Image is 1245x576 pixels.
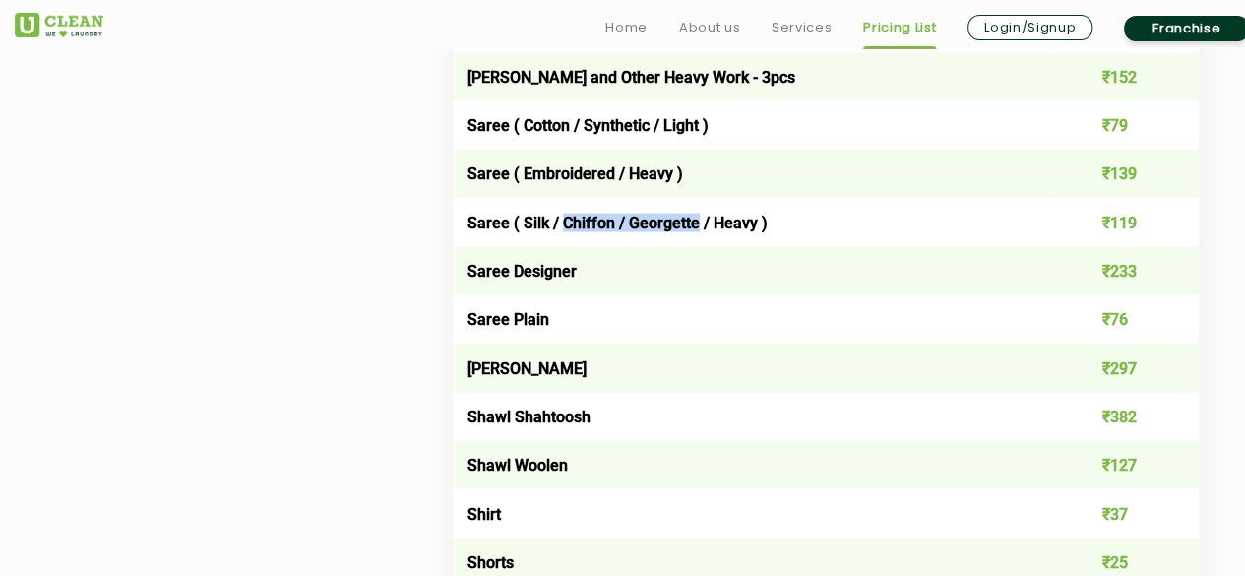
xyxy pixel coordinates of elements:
[967,15,1092,40] a: Login/Signup
[453,344,1050,392] td: [PERSON_NAME]
[453,198,1050,246] td: Saree ( Silk / Chiffon / Georgette / Heavy )
[1050,53,1200,101] td: ₹152
[679,16,740,39] a: About us
[453,53,1050,101] td: [PERSON_NAME] and Other Heavy Work - 3pcs
[772,16,832,39] a: Services
[453,489,1050,538] td: Shirt
[1050,295,1200,344] td: ₹76
[453,295,1050,344] td: Saree Plain
[1050,101,1200,150] td: ₹79
[1050,198,1200,246] td: ₹119
[15,13,103,37] img: UClean Laundry and Dry Cleaning
[453,441,1050,489] td: Shawl Woolen
[1050,247,1200,295] td: ₹233
[1050,150,1200,198] td: ₹139
[1050,489,1200,538] td: ₹37
[863,16,936,39] a: Pricing List
[1050,393,1200,441] td: ₹382
[453,393,1050,441] td: Shawl Shahtoosh
[453,150,1050,198] td: Saree ( Embroidered / Heavy )
[1050,344,1200,392] td: ₹297
[1050,441,1200,489] td: ₹127
[605,16,648,39] a: Home
[453,101,1050,150] td: Saree ( Cotton / Synthetic / Light )
[453,247,1050,295] td: Saree Designer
